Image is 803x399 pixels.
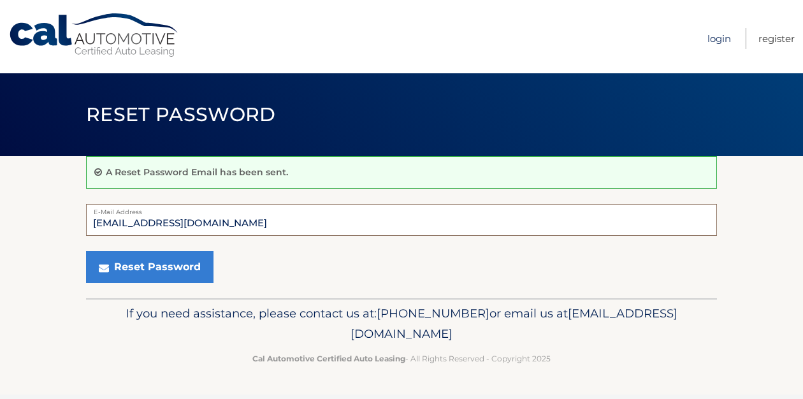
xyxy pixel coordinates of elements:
p: If you need assistance, please contact us at: or email us at [94,303,709,344]
strong: Cal Automotive Certified Auto Leasing [252,354,405,363]
a: Register [758,28,795,49]
p: A Reset Password Email has been sent. [106,166,288,178]
span: [PHONE_NUMBER] [377,306,489,321]
a: Cal Automotive [8,13,180,58]
button: Reset Password [86,251,213,283]
input: E-Mail Address [86,204,717,236]
label: E-Mail Address [86,204,717,214]
a: Login [707,28,731,49]
p: - All Rights Reserved - Copyright 2025 [94,352,709,365]
span: Reset Password [86,103,275,126]
span: [EMAIL_ADDRESS][DOMAIN_NAME] [351,306,677,341]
